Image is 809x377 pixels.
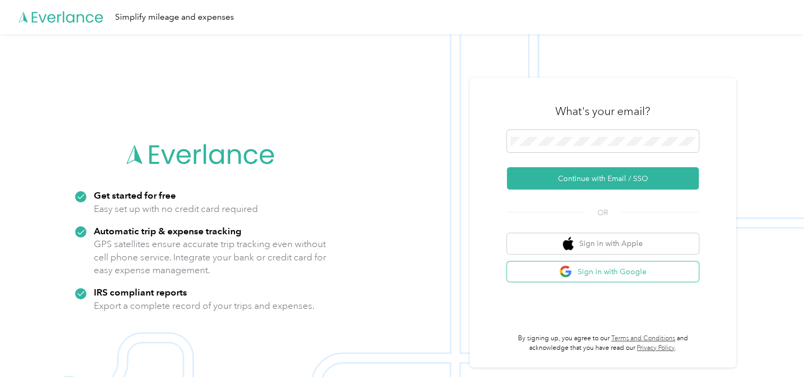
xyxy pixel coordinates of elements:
[94,225,241,236] strong: Automatic trip & expense tracking
[94,202,258,216] p: Easy set up with no credit card required
[584,207,621,218] span: OR
[94,190,176,201] strong: Get started for free
[94,286,187,298] strong: IRS compliant reports
[637,344,675,352] a: Privacy Policy
[507,261,699,282] button: google logoSign in with Google
[555,104,650,119] h3: What's your email?
[611,334,675,342] a: Terms and Conditions
[559,265,572,278] img: google logo
[94,299,314,313] p: Export a complete record of your trips and expenses.
[507,334,699,353] p: By signing up, you agree to our and acknowledge that you have read our .
[115,11,234,24] div: Simplify mileage and expenses
[507,167,699,190] button: Continue with Email / SSO
[507,233,699,254] button: apple logoSign in with Apple
[94,237,327,277] p: GPS satellites ensure accurate trip tracking even without cell phone service. Integrate your bank...
[563,237,573,250] img: apple logo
